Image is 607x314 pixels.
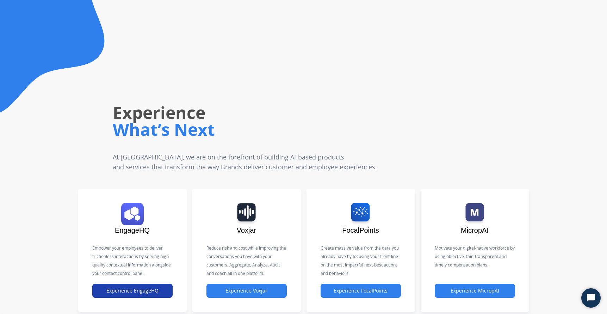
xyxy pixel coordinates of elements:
[92,288,173,294] a: Experience EngageHQ
[435,284,515,298] button: Experience MicropAI
[237,226,256,234] span: Voxjar
[321,288,401,294] a: Experience FocalPoints
[115,226,150,234] span: EngageHQ
[92,284,173,298] button: Experience EngageHQ
[206,284,287,298] button: Experience Voxjar
[586,293,596,303] svg: Open Chat
[321,244,401,278] p: Create massive value from the data you already have by focusing your front-line on the most impac...
[438,203,512,225] img: logo
[435,244,515,269] p: Motivate your digital-native workforce by using objective, fair, transparent and timely compensat...
[324,203,397,225] img: logo
[461,226,489,234] span: MicropAI
[342,226,379,234] span: FocalPoints
[206,288,287,294] a: Experience Voxjar
[321,284,401,298] button: Experience FocalPoints
[113,101,431,124] h1: Experience
[96,203,169,225] img: logo
[113,152,386,172] p: At [GEOGRAPHIC_DATA], we are on the forefront of building AI-based products and services that tra...
[210,203,283,225] img: logo
[206,244,287,278] p: Reduce risk and cost while improving the conversations you have with your customers. Aggregate, A...
[581,288,601,308] button: Start Chat
[435,288,515,294] a: Experience MicropAI
[92,244,173,278] p: Empower your employees to deliver frictionless interactions by serving high quality contextual in...
[113,118,431,141] h1: What’s Next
